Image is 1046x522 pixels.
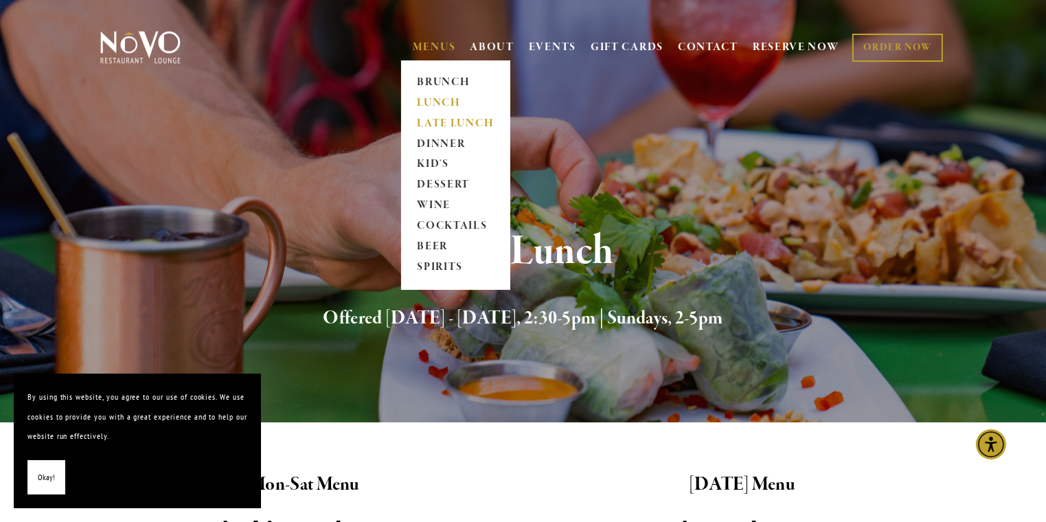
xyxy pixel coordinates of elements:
button: Okay! [27,460,65,495]
a: MENUS [413,41,456,54]
a: DESSERT [413,175,499,196]
a: KID'S [413,155,499,175]
section: Cookie banner [14,374,261,508]
a: EVENTS [529,41,576,54]
a: GIFT CARDS [591,34,663,60]
img: Novo Restaurant &amp; Lounge [98,30,183,65]
p: By using this website, you agree to our use of cookies. We use cookies to provide you with a grea... [27,387,247,446]
h2: Mon-Sat Menu [98,470,512,499]
a: LATE LUNCH [413,113,499,134]
a: BRUNCH [413,72,499,93]
a: ORDER NOW [852,34,942,62]
h2: Offered [DATE] - [DATE], 2:30-5pm | Sundays, 2-5pm [123,304,924,333]
div: Accessibility Menu [976,429,1006,459]
a: BEER [413,237,499,258]
a: DINNER [413,134,499,155]
a: RESERVE NOW [753,34,839,60]
a: COCKTAILS [413,216,499,237]
a: ABOUT [470,41,514,54]
span: Okay! [38,468,55,488]
h1: Late Lunch [123,229,924,274]
a: LUNCH [413,93,499,113]
a: SPIRITS [413,258,499,278]
a: WINE [413,196,499,216]
a: CONTACT [678,34,738,60]
h2: [DATE] Menu [535,470,949,499]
